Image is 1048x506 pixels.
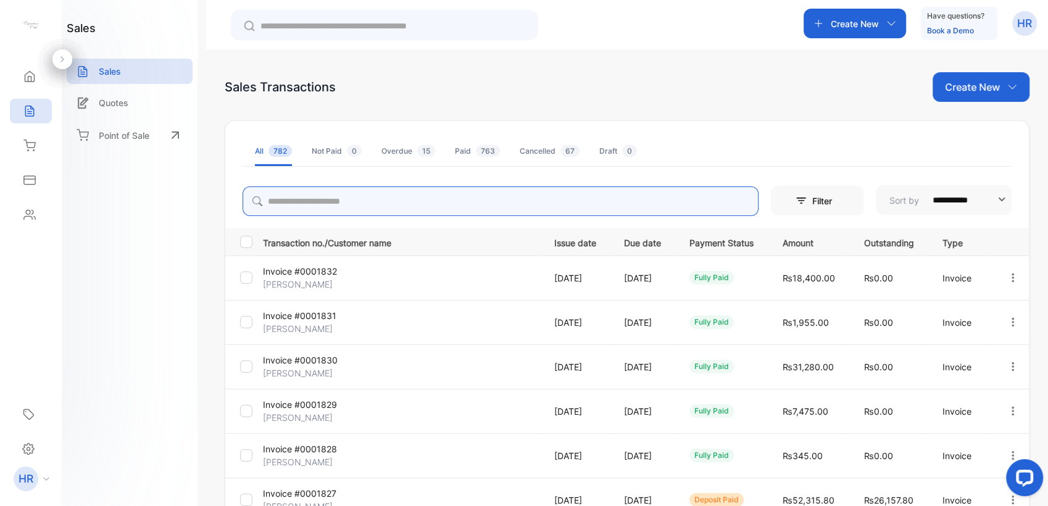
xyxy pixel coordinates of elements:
div: Overdue [381,146,435,157]
img: logo [22,16,40,35]
div: fully paid [689,360,734,373]
div: Not Paid [312,146,362,157]
div: Draft [599,146,637,157]
div: Cancelled [520,146,580,157]
p: [PERSON_NAME] [263,411,355,424]
p: Outstanding [863,234,917,249]
div: Sales Transactions [225,78,336,96]
div: Paid [455,146,500,157]
p: [DATE] [624,449,663,462]
p: HR [1017,15,1032,31]
span: ₨0.00 [863,273,892,283]
p: Invoice [942,272,981,284]
p: Amount [783,234,838,249]
p: [PERSON_NAME] [263,278,355,291]
span: 67 [560,145,580,157]
p: Invoice #0001829 [263,398,355,411]
button: Create New [804,9,906,38]
p: Have questions? [927,10,984,22]
p: Invoice [942,316,981,329]
div: fully paid [689,271,734,284]
span: 15 [417,145,435,157]
span: ₨18,400.00 [783,273,835,283]
h1: sales [67,20,96,36]
button: Filter [771,186,863,215]
div: fully paid [689,449,734,462]
p: Invoice #0001831 [263,309,355,322]
span: ₨52,315.80 [783,495,834,505]
span: 782 [268,145,292,157]
span: ₨345.00 [783,450,823,461]
p: [DATE] [624,405,663,418]
div: fully paid [689,404,734,418]
p: Sort by [889,194,919,207]
p: Invoice [942,360,981,373]
p: Payment Status [689,234,757,249]
p: [PERSON_NAME] [263,367,355,379]
span: 0 [347,145,362,157]
p: [DATE] [624,272,663,284]
p: Invoice #0001828 [263,442,355,455]
p: [DATE] [554,316,599,329]
p: [DATE] [554,449,599,462]
p: Transaction no./Customer name [263,234,539,249]
button: Sort by [876,185,1012,215]
p: Invoice [942,449,981,462]
p: Issue date [554,234,599,249]
p: Filter [812,194,839,207]
div: All [255,146,292,157]
span: ₨7,475.00 [783,406,828,417]
span: ₨31,280.00 [783,362,834,372]
p: [DATE] [624,360,663,373]
p: Create New [945,80,1000,94]
span: ₨1,955.00 [783,317,829,328]
span: ₨0.00 [863,406,892,417]
p: [PERSON_NAME] [263,455,355,468]
button: HR [1012,9,1037,38]
iframe: LiveChat chat widget [996,454,1048,506]
a: Quotes [67,90,193,115]
button: Create New [933,72,1029,102]
p: Sales [99,65,121,78]
p: [DATE] [624,316,663,329]
a: Book a Demo [927,26,974,35]
p: Invoice #0001827 [263,487,355,500]
p: [PERSON_NAME] [263,322,355,335]
p: [DATE] [554,272,599,284]
p: Create New [831,17,879,30]
span: ₨26,157.80 [863,495,913,505]
p: Point of Sale [99,129,149,142]
span: ₨0.00 [863,317,892,328]
span: 763 [476,145,500,157]
a: Sales [67,59,193,84]
p: Due date [624,234,663,249]
p: Type [942,234,981,249]
span: 0 [622,145,637,157]
p: [DATE] [554,405,599,418]
p: Invoice #0001832 [263,265,355,278]
p: Invoice [942,405,981,418]
p: Quotes [99,96,128,109]
span: ₨0.00 [863,450,892,461]
p: HR [19,471,33,487]
div: fully paid [689,315,734,329]
p: Invoice #0001830 [263,354,355,367]
p: [DATE] [554,360,599,373]
a: Point of Sale [67,122,193,149]
span: ₨0.00 [863,362,892,372]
